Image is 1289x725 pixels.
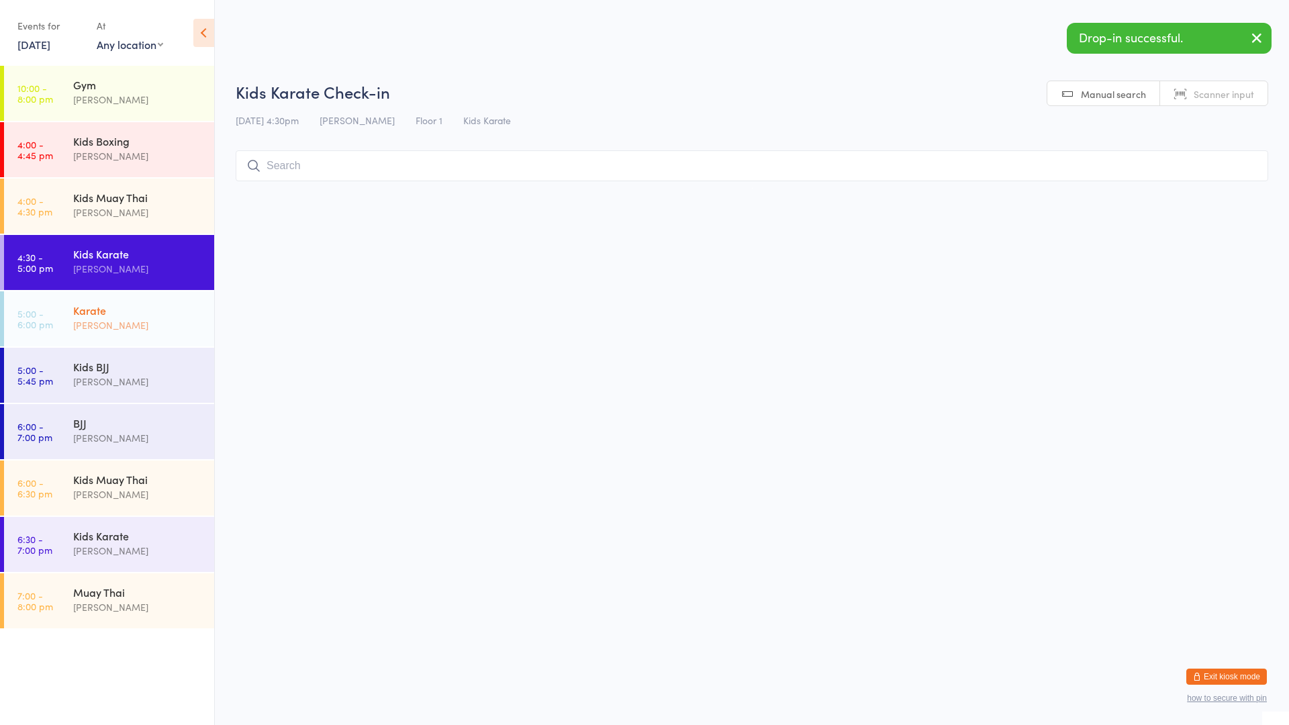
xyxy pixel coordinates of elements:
[73,303,203,318] div: Karate
[73,77,203,92] div: Gym
[73,528,203,543] div: Kids Karate
[73,416,203,430] div: BJJ
[73,318,203,333] div: [PERSON_NAME]
[17,534,52,555] time: 6:30 - 7:00 pm
[4,235,214,290] a: 4:30 -5:00 pmKids Karate[PERSON_NAME]
[463,113,511,127] span: Kids Karate
[320,113,395,127] span: [PERSON_NAME]
[17,477,52,499] time: 6:00 - 6:30 pm
[73,543,203,559] div: [PERSON_NAME]
[73,599,203,615] div: [PERSON_NAME]
[73,374,203,389] div: [PERSON_NAME]
[17,37,50,52] a: [DATE]
[17,421,52,442] time: 6:00 - 7:00 pm
[73,472,203,487] div: Kids Muay Thai
[236,113,299,127] span: [DATE] 4:30pm
[17,308,53,330] time: 5:00 - 6:00 pm
[73,92,203,107] div: [PERSON_NAME]
[73,148,203,164] div: [PERSON_NAME]
[97,15,163,37] div: At
[1067,23,1272,54] div: Drop-in successful.
[1081,87,1146,101] span: Manual search
[4,179,214,234] a: 4:00 -4:30 pmKids Muay Thai[PERSON_NAME]
[4,404,214,459] a: 6:00 -7:00 pmBJJ[PERSON_NAME]
[4,66,214,121] a: 10:00 -8:00 pmGym[PERSON_NAME]
[17,195,52,217] time: 4:00 - 4:30 pm
[17,590,53,612] time: 7:00 - 8:00 pm
[4,122,214,177] a: 4:00 -4:45 pmKids Boxing[PERSON_NAME]
[73,246,203,261] div: Kids Karate
[73,430,203,446] div: [PERSON_NAME]
[73,261,203,277] div: [PERSON_NAME]
[4,291,214,346] a: 5:00 -6:00 pmKarate[PERSON_NAME]
[236,150,1268,181] input: Search
[17,252,53,273] time: 4:30 - 5:00 pm
[4,461,214,516] a: 6:00 -6:30 pmKids Muay Thai[PERSON_NAME]
[97,37,163,52] div: Any location
[1187,693,1267,703] button: how to secure with pin
[17,83,53,104] time: 10:00 - 8:00 pm
[4,348,214,403] a: 5:00 -5:45 pmKids BJJ[PERSON_NAME]
[73,205,203,220] div: [PERSON_NAME]
[17,15,83,37] div: Events for
[17,365,53,386] time: 5:00 - 5:45 pm
[73,134,203,148] div: Kids Boxing
[4,517,214,572] a: 6:30 -7:00 pmKids Karate[PERSON_NAME]
[73,190,203,205] div: Kids Muay Thai
[73,487,203,502] div: [PERSON_NAME]
[17,139,53,160] time: 4:00 - 4:45 pm
[1186,669,1267,685] button: Exit kiosk mode
[1194,87,1254,101] span: Scanner input
[4,573,214,628] a: 7:00 -8:00 pmMuay Thai[PERSON_NAME]
[236,81,1268,103] h2: Kids Karate Check-in
[73,585,203,599] div: Muay Thai
[416,113,442,127] span: Floor 1
[73,359,203,374] div: Kids BJJ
